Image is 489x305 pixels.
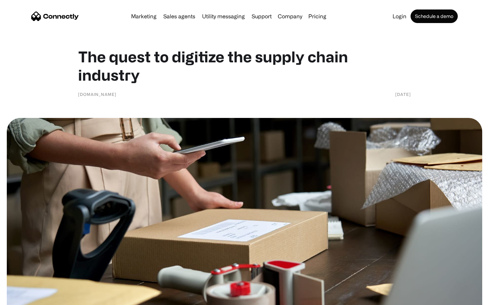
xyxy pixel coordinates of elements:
[249,14,274,19] a: Support
[31,11,79,21] a: home
[161,14,198,19] a: Sales agents
[78,47,411,84] h1: The quest to digitize the supply chain industry
[276,12,304,21] div: Company
[306,14,329,19] a: Pricing
[78,91,116,98] div: [DOMAIN_NAME]
[7,293,41,303] aside: Language selected: English
[278,12,302,21] div: Company
[411,9,458,23] a: Schedule a demo
[199,14,248,19] a: Utility messaging
[14,293,41,303] ul: Language list
[128,14,159,19] a: Marketing
[390,14,409,19] a: Login
[395,91,411,98] div: [DATE]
